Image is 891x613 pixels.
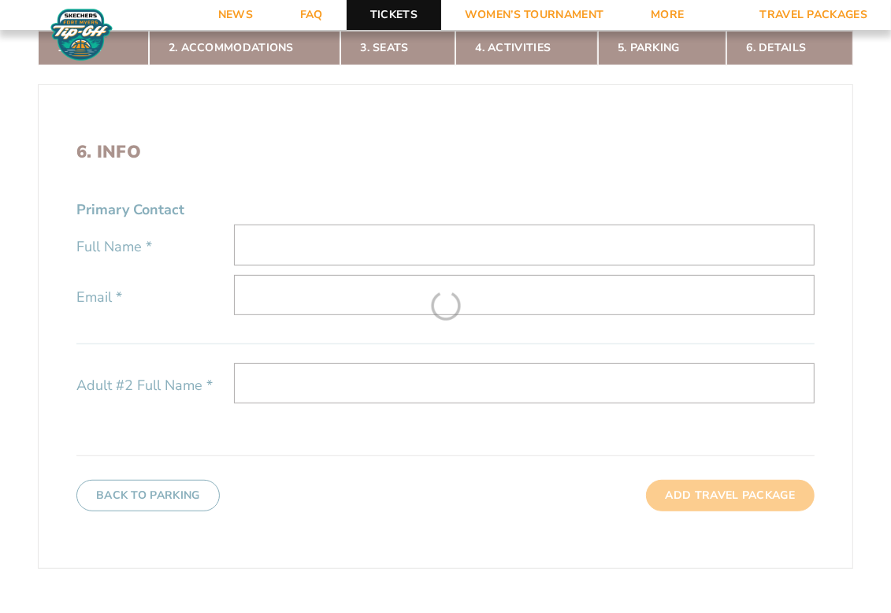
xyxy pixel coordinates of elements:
a: 5. Parking [598,31,727,65]
a: 1. Team [38,31,149,65]
a: 4. Activities [455,31,597,65]
a: 2. Accommodations [149,31,341,65]
img: Fort Myers Tip-Off [47,8,116,61]
a: 3. Seats [340,31,455,65]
